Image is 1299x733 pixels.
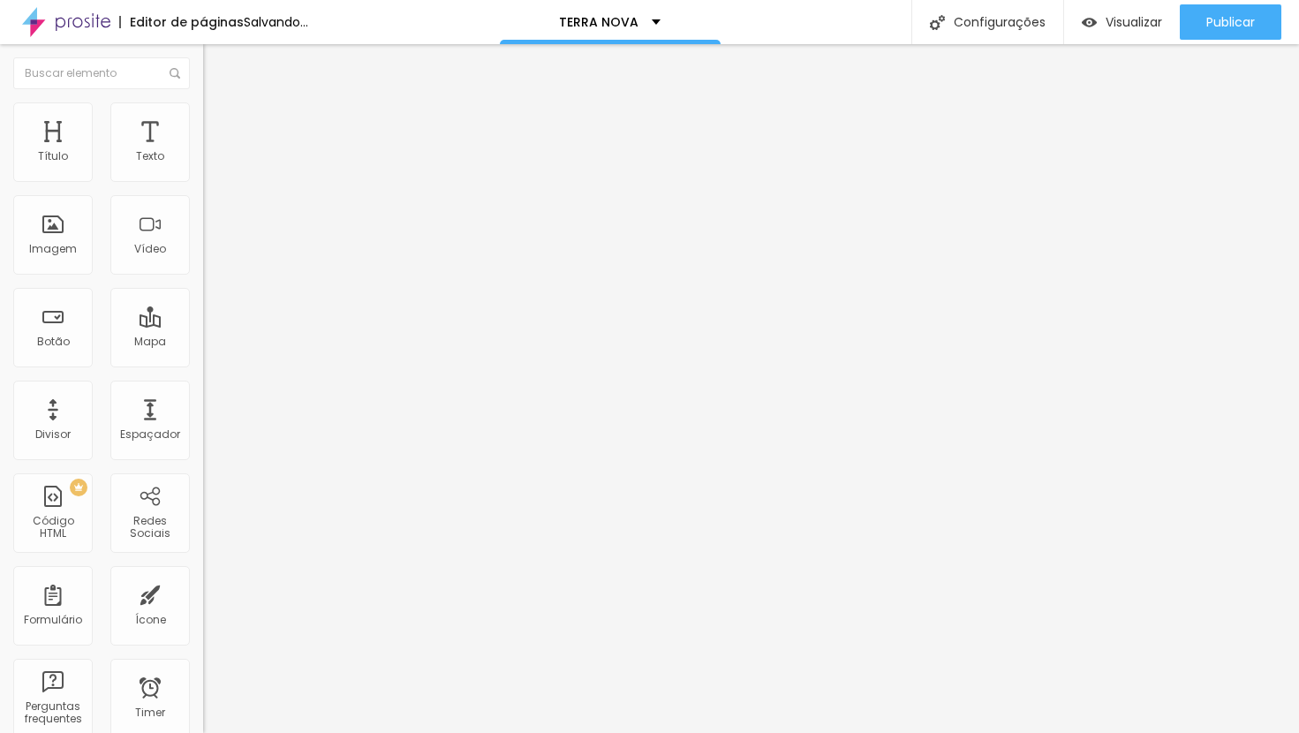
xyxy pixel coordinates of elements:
div: Mapa [134,336,166,348]
div: Título [38,150,68,162]
img: Icone [170,68,180,79]
div: Vídeo [134,243,166,255]
div: Código HTML [18,515,87,540]
p: TERRA NOVA [559,16,638,28]
div: Timer [135,707,165,719]
div: Formulário [24,614,82,626]
button: Publicar [1180,4,1281,40]
img: Icone [930,15,945,30]
div: Imagem [29,243,77,255]
div: Espaçador [120,428,180,441]
button: Visualizar [1064,4,1180,40]
div: Ícone [135,614,166,626]
div: Botão [37,336,70,348]
span: Publicar [1206,15,1255,29]
div: Editor de páginas [119,16,244,28]
span: Visualizar [1106,15,1162,29]
div: Divisor [35,428,71,441]
div: Redes Sociais [115,515,185,540]
img: view-1.svg [1082,15,1097,30]
div: Texto [136,150,164,162]
iframe: Editor [203,44,1299,733]
div: Salvando... [244,16,308,28]
input: Buscar elemento [13,57,190,89]
div: Perguntas frequentes [18,700,87,726]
